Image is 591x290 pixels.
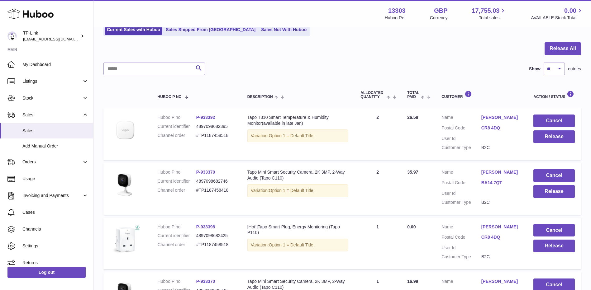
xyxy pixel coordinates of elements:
div: Tapo Mini Smart Security Camera, 2K 3MP, 2-Way Audio (Tapo C110) [247,169,348,181]
button: Release [533,240,575,252]
img: Tapo-P110_UK_1.0_1909_English_01_large_1569563931592x.jpg [110,224,141,255]
a: [PERSON_NAME] [481,224,521,230]
img: gaby.chen@tp-link.com [7,31,17,41]
button: Cancel [533,169,575,182]
span: Sales [22,128,88,134]
dd: 4897098682395 [196,124,235,129]
a: P-933370 [196,279,215,284]
div: Variation: [247,129,348,142]
dt: Huboo P no [158,278,196,284]
span: 16.99 [407,279,418,284]
dt: Customer Type [441,254,481,260]
button: Release [533,185,575,198]
span: My Dashboard [22,62,88,68]
dd: 4897098682425 [196,233,235,239]
dd: B2C [481,199,521,205]
a: 0.00 AVAILABLE Stock Total [531,7,584,21]
span: 26.58 [407,115,418,120]
dt: User Id [441,136,481,142]
button: Cancel [533,224,575,237]
span: Stock [22,95,82,101]
dt: Huboo P no [158,169,196,175]
img: Tapo_T310_1_large_20221020063800b.jpg [110,115,141,146]
span: 17,755.03 [472,7,499,15]
span: 0.00 [564,7,576,15]
a: P-933370 [196,170,215,175]
dt: Customer Type [441,145,481,151]
dt: Name [441,278,481,286]
img: Tapo_C100_EU_1.0_Spotlight_2002_Eglish_01.png [110,169,141,200]
span: Orders [22,159,82,165]
div: Currency [430,15,448,21]
dt: Postal Code [441,180,481,187]
dd: #TP1187458418 [196,187,235,193]
dt: Huboo P no [158,224,196,230]
dt: Current identifier [158,124,196,129]
span: Listings [22,78,82,84]
div: TP-Link [23,30,79,42]
dt: Huboo P no [158,115,196,120]
a: CR8 4DQ [481,234,521,240]
dd: B2C [481,254,521,260]
span: 35.97 [407,170,418,175]
dd: B2C [481,145,521,151]
span: Option 1 = Default Title; [269,242,315,247]
div: [Hot!]Tapo Smart Plug, Energy Monitoring (Tapo P110) [247,224,348,236]
button: Cancel [533,115,575,127]
dt: Postal Code [441,234,481,242]
label: Show [529,66,541,72]
span: Description [247,95,273,99]
span: [EMAIL_ADDRESS][DOMAIN_NAME] [23,36,92,41]
dt: User Id [441,190,481,196]
div: Tapo T310 Smart Temperature & Humidity Monitor(available in late Jan) [247,115,348,126]
span: 0.00 [407,224,416,229]
span: Invoicing and Payments [22,193,82,199]
span: Usage [22,176,88,182]
span: entries [568,66,581,72]
a: Log out [7,267,86,278]
span: Option 1 = Default Title; [269,188,315,193]
a: CR8 4DQ [481,125,521,131]
span: Total sales [479,15,507,21]
button: Release [533,130,575,143]
dt: Current identifier [158,233,196,239]
span: Option 1 = Default Title; [269,133,315,138]
td: 2 [354,108,401,160]
dt: Channel order [158,133,196,138]
td: 1 [354,218,401,269]
span: Huboo P no [158,95,182,99]
span: Total paid [407,91,419,99]
div: Action / Status [533,91,575,99]
dt: User Id [441,245,481,251]
dt: Current identifier [158,178,196,184]
a: Sales Shipped From [GEOGRAPHIC_DATA] [164,25,258,35]
span: Sales [22,112,82,118]
dt: Postal Code [441,125,481,133]
span: Settings [22,243,88,249]
a: [PERSON_NAME] [481,169,521,175]
span: Add Manual Order [22,143,88,149]
a: BA14 7QT [481,180,521,186]
dd: #TP1187458518 [196,242,235,248]
a: [PERSON_NAME] [481,115,521,120]
dt: Customer Type [441,199,481,205]
dd: #TP1187458518 [196,133,235,138]
strong: 13303 [388,7,406,15]
div: Variation: [247,184,348,197]
dt: Channel order [158,242,196,248]
dt: Name [441,169,481,177]
span: Channels [22,226,88,232]
span: Cases [22,209,88,215]
div: Customer [441,91,521,99]
button: Release All [545,42,581,55]
dd: 4897098682746 [196,178,235,184]
a: 17,755.03 Total sales [472,7,507,21]
strong: GBP [434,7,447,15]
a: P-933392 [196,115,215,120]
td: 2 [354,163,401,215]
a: P-933398 [196,224,215,229]
a: Current Sales with Huboo [105,25,162,35]
a: [PERSON_NAME] [481,278,521,284]
span: Returns [22,260,88,266]
span: AVAILABLE Stock Total [531,15,584,21]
